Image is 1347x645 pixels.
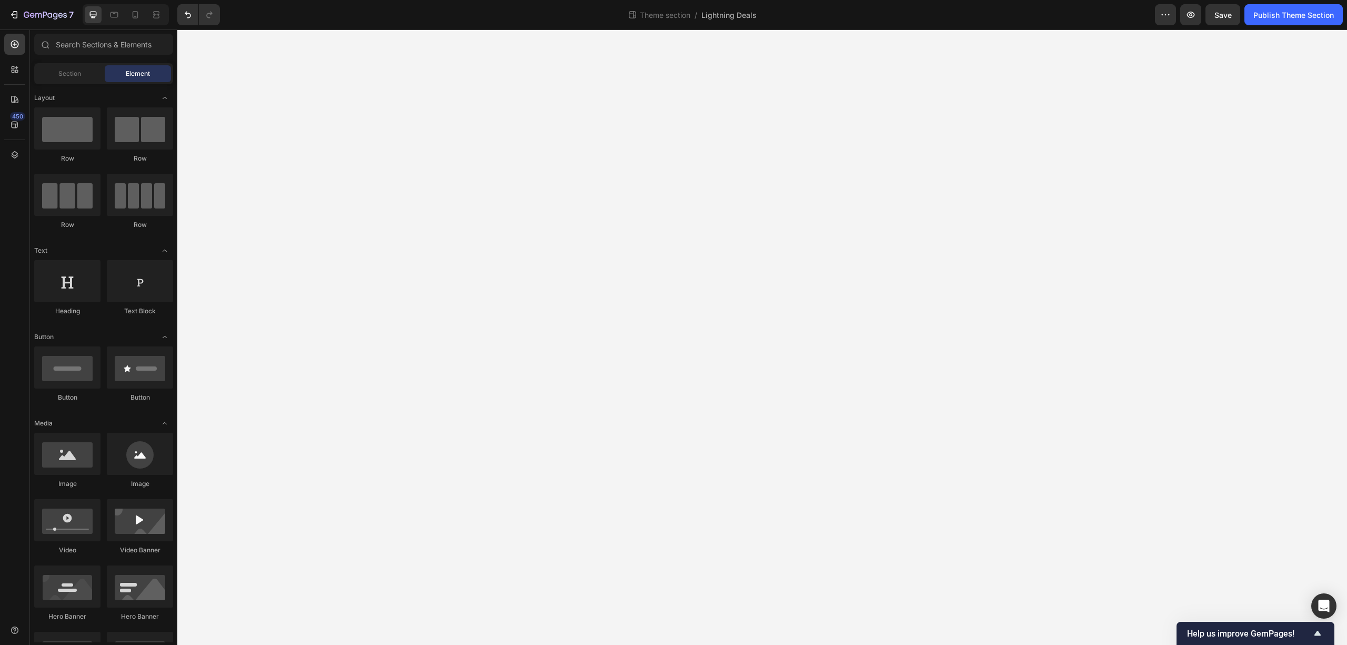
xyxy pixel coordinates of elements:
div: Row [34,154,100,163]
span: Toggle open [156,415,173,432]
span: Button [34,332,54,342]
span: Theme section [638,9,692,21]
div: Image [107,479,173,489]
div: Button [107,393,173,402]
div: Hero Banner [107,612,173,621]
div: Hero Banner [34,612,100,621]
div: Image [34,479,100,489]
button: Show survey - Help us improve GemPages! [1187,627,1324,640]
span: Toggle open [156,90,173,106]
span: Toggle open [156,329,173,345]
span: / [695,9,697,21]
span: Media [34,419,53,428]
div: Button [34,393,100,402]
div: Row [34,220,100,230]
button: Save [1205,4,1240,25]
span: Save [1214,11,1232,19]
div: Heading [34,306,100,316]
div: Undo/Redo [177,4,220,25]
span: Toggle open [156,242,173,259]
span: Text [34,246,47,255]
div: Video [34,545,100,555]
div: Publish Theme Section [1253,9,1334,21]
div: Video Banner [107,545,173,555]
span: Element [126,69,150,78]
button: 7 [4,4,78,25]
input: Search Sections & Elements [34,34,173,55]
div: Text Block [107,306,173,316]
span: Help us improve GemPages! [1187,629,1311,639]
button: Publish Theme Section [1244,4,1343,25]
span: Layout [34,93,55,103]
span: Lightning Deals [701,9,757,21]
p: 7 [69,8,74,21]
div: Row [107,220,173,230]
div: Row [107,154,173,163]
div: Open Intercom Messenger [1311,593,1336,619]
div: 450 [10,112,25,121]
iframe: Design area [177,29,1347,645]
span: Section [58,69,81,78]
